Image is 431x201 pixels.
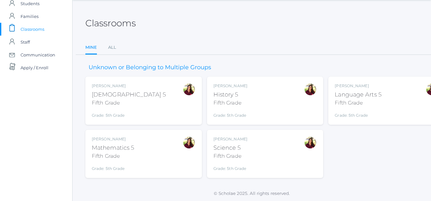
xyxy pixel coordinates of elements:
span: Staff [21,36,30,48]
div: Fifth Grade [335,99,382,107]
div: Grade: 5th Grade [213,109,247,118]
p: © Scholae 2025. All rights reserved. [73,190,431,197]
h3: Unknown or Belonging to Multiple Groups [85,64,214,71]
div: Fifth Grade [92,99,166,107]
div: [DEMOGRAPHIC_DATA] 5 [92,90,166,99]
div: Elizabeth Benzinger [304,83,317,96]
div: [PERSON_NAME] [92,136,134,142]
a: Mine [85,41,97,55]
div: Elizabeth Benzinger [304,136,317,149]
div: Grade: 5th Grade [213,163,247,172]
a: All [108,41,116,54]
h2: Classrooms [85,18,136,28]
div: Elizabeth Benzinger [183,136,195,149]
div: Science 5 [213,144,247,152]
div: Grade: 5th Grade [92,109,166,118]
span: Communication [21,48,55,61]
div: Fifth Grade [92,152,134,160]
div: [PERSON_NAME] [92,83,166,89]
span: Classrooms [21,23,44,36]
div: [PERSON_NAME] [213,136,247,142]
div: Mathematics 5 [92,144,134,152]
div: History 5 [213,90,247,99]
div: Elizabeth Benzinger [183,83,195,96]
div: Fifth Grade [213,99,247,107]
div: Fifth Grade [213,152,247,160]
span: Families [21,10,39,23]
div: Grade: 5th Grade [92,163,134,172]
span: Apply / Enroll [21,61,48,74]
div: Language Arts 5 [335,90,382,99]
div: [PERSON_NAME] [335,83,382,89]
div: Grade: 5th Grade [335,109,382,118]
div: [PERSON_NAME] [213,83,247,89]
